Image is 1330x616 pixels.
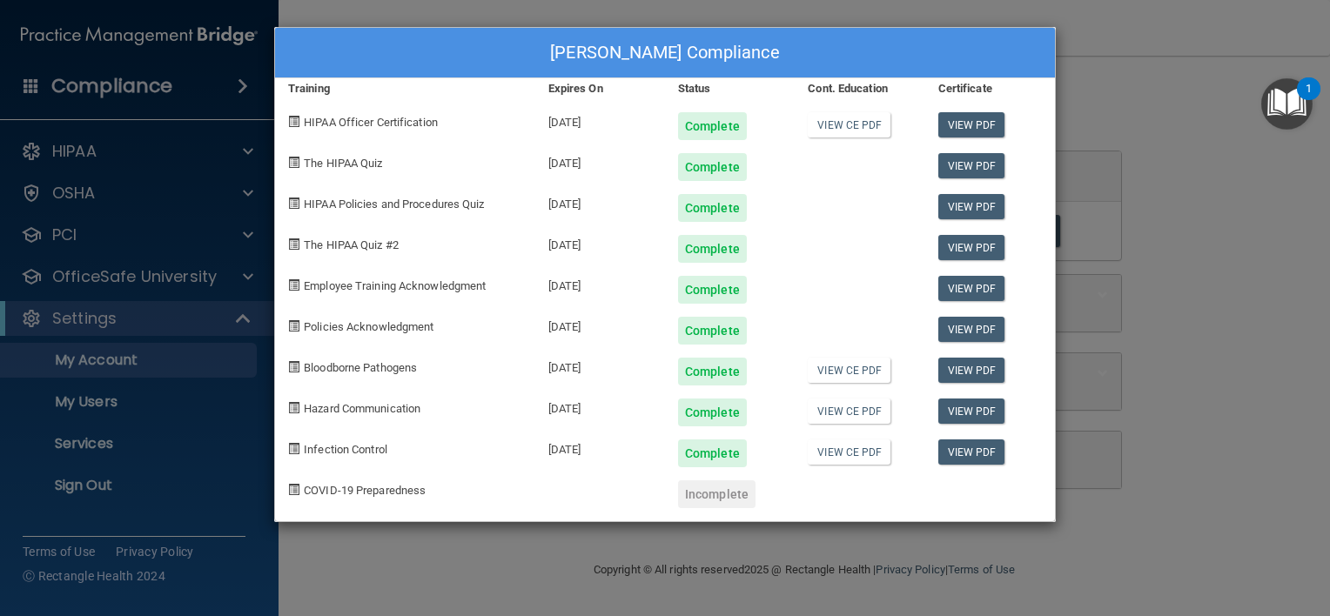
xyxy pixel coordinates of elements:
[678,112,747,140] div: Complete
[808,112,890,137] a: View CE PDF
[678,235,747,263] div: Complete
[304,238,399,251] span: The HIPAA Quiz #2
[275,28,1055,78] div: [PERSON_NAME] Compliance
[938,398,1005,424] a: View PDF
[535,140,665,181] div: [DATE]
[535,385,665,426] div: [DATE]
[795,78,924,99] div: Cont. Education
[938,317,1005,342] a: View PDF
[938,235,1005,260] a: View PDF
[535,99,665,140] div: [DATE]
[678,194,747,222] div: Complete
[938,439,1005,465] a: View PDF
[304,361,417,374] span: Bloodborne Pathogens
[535,181,665,222] div: [DATE]
[535,222,665,263] div: [DATE]
[938,153,1005,178] a: View PDF
[304,443,387,456] span: Infection Control
[938,112,1005,137] a: View PDF
[1261,78,1313,130] button: Open Resource Center, 1 new notification
[678,398,747,426] div: Complete
[938,358,1005,383] a: View PDF
[304,198,484,211] span: HIPAA Policies and Procedures Quiz
[304,116,438,129] span: HIPAA Officer Certification
[678,153,747,181] div: Complete
[304,279,486,292] span: Employee Training Acknowledgment
[665,78,795,99] div: Status
[535,78,665,99] div: Expires On
[678,276,747,304] div: Complete
[678,358,747,385] div: Complete
[304,484,426,497] span: COVID-19 Preparedness
[535,263,665,304] div: [DATE]
[275,78,535,99] div: Training
[1306,89,1312,111] div: 1
[678,480,756,508] div: Incomplete
[808,358,890,383] a: View CE PDF
[938,276,1005,301] a: View PDF
[925,78,1055,99] div: Certificate
[304,320,433,333] span: Policies Acknowledgment
[304,402,420,415] span: Hazard Communication
[535,345,665,385] div: [DATE]
[678,439,747,467] div: Complete
[808,398,890,424] a: View CE PDF
[808,439,890,465] a: View CE PDF
[304,157,382,170] span: The HIPAA Quiz
[535,304,665,345] div: [DATE]
[535,426,665,467] div: [DATE]
[938,194,1005,219] a: View PDF
[678,317,747,345] div: Complete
